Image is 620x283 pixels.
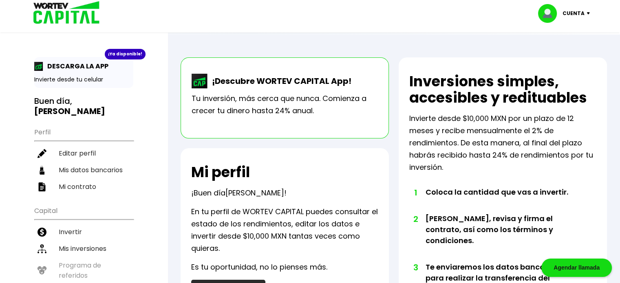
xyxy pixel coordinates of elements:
[426,186,578,213] li: Coloca la cantidad que vas a invertir.
[34,145,133,162] a: Editar perfil
[34,105,105,117] b: [PERSON_NAME]
[409,73,596,106] h2: Inversiones simples, accesibles y redituables
[413,213,417,225] span: 2
[191,187,287,199] p: ¡Buen día !
[426,213,578,261] li: [PERSON_NAME], revisa y firma el contrato, así como los términos y condiciones.
[208,75,351,87] p: ¡Descubre WORTEV CAPITAL App!
[34,62,43,71] img: app-icon
[43,61,108,71] p: DESCARGA LA APP
[409,112,596,173] p: Invierte desde $10,000 MXN por un plazo de 12 meses y recibe mensualmente el 2% de rendimientos. ...
[413,261,417,274] span: 3
[34,240,133,257] a: Mis inversiones
[585,12,596,15] img: icon-down
[34,162,133,178] a: Mis datos bancarios
[191,261,327,273] p: Es tu oportunidad, no lo pienses más.
[34,224,133,240] a: Invertir
[538,4,563,23] img: profile-image
[191,206,378,254] p: En tu perfil de WORTEV CAPITAL puedes consultar el estado de los rendimientos, editar los datos e...
[192,74,208,88] img: wortev-capital-app-icon
[192,92,378,117] p: Tu inversión, más cerca que nunca. Comienza a crecer tu dinero hasta 24% anual.
[34,96,133,116] h3: Buen día,
[413,186,417,199] span: 1
[34,75,133,84] p: Invierte desde tu celular
[225,188,284,198] span: [PERSON_NAME]
[34,123,133,195] ul: Perfil
[38,166,46,175] img: datos-icon.10cf9172.svg
[38,244,46,253] img: inversiones-icon.6695dc30.svg
[541,259,612,277] div: Agendar llamada
[38,228,46,237] img: invertir-icon.b3b967d7.svg
[563,7,585,20] p: Cuenta
[38,149,46,158] img: editar-icon.952d3147.svg
[38,182,46,191] img: contrato-icon.f2db500c.svg
[34,178,133,195] a: Mi contrato
[191,164,250,180] h2: Mi perfil
[105,49,146,59] div: ¡Ya disponible!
